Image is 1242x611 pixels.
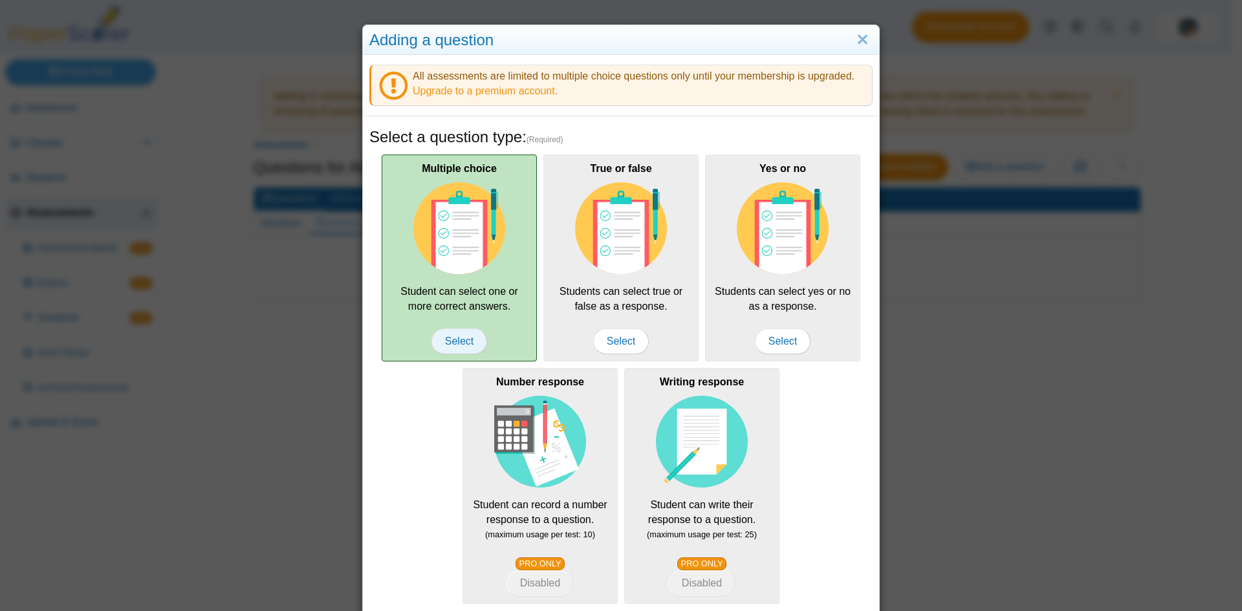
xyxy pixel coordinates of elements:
b: Number response [496,376,584,387]
div: All assessments are limited to multiple choice questions only until your membership is upgraded. [369,65,873,106]
button: Writing response Student can write their response to a question. (maximum usage per test: 25) PRO... [668,570,735,596]
span: Select [593,328,649,354]
b: Writing response [660,376,744,387]
img: item-type-writing-response.svg [656,396,748,488]
div: Adding a question [363,25,879,56]
span: Disabled [520,577,560,588]
img: item-type-multiple-choice.svg [737,182,829,274]
div: Student can select one or more correct answers. [382,155,537,361]
div: Student can write their response to a question. [624,368,779,604]
span: (Required) [527,134,563,145]
span: Disabled [682,577,722,588]
h5: Select a question type: [369,126,873,148]
div: Students can select yes or no as a response. [705,155,860,361]
b: Yes or no [759,163,806,174]
small: (maximum usage per test: 10) [485,530,595,539]
a: Upgrade to a premium account. [413,85,558,96]
span: Select [755,328,811,354]
img: item-type-multiple-choice.svg [413,182,505,274]
small: (maximum usage per test: 25) [647,530,757,539]
a: Close [853,29,873,51]
div: Student can record a number response to a question. [463,368,618,604]
a: PRO ONLY [516,557,565,570]
img: item-type-number-response.svg [494,396,586,488]
button: Number response Student can record a number response to a question. (maximum usage per test: 10) ... [507,570,574,596]
b: Multiple choice [422,163,497,174]
a: PRO ONLY [677,557,726,570]
span: Select [431,328,487,354]
b: True or false [590,163,651,174]
img: item-type-multiple-choice.svg [575,182,667,274]
div: Students can select true or false as a response. [543,155,699,361]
